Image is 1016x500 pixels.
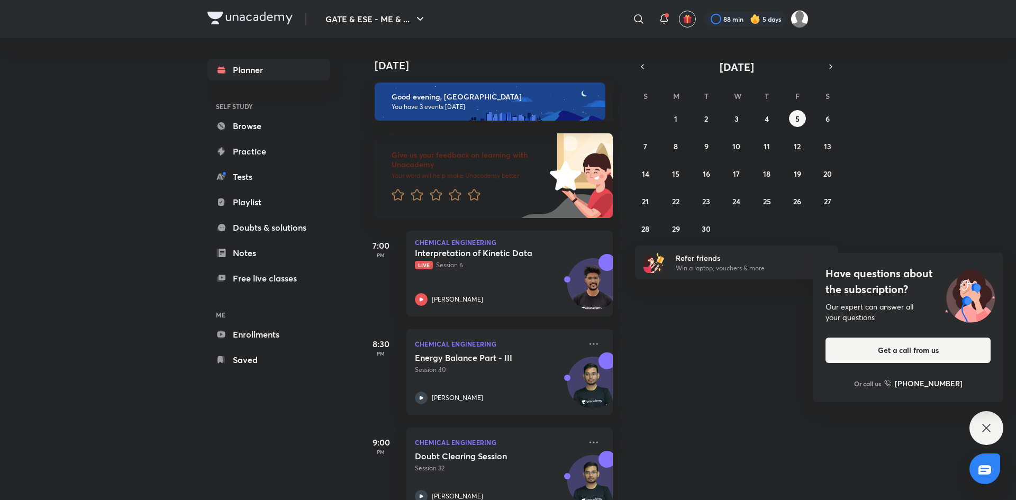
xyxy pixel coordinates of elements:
[732,141,740,151] abbr: September 10, 2025
[514,133,613,218] img: feedback_image
[819,138,836,154] button: September 13, 2025
[676,263,806,273] p: Win a laptop, vouchers & more
[702,224,711,234] abbr: September 30, 2025
[432,393,483,403] p: [PERSON_NAME]
[758,165,775,182] button: September 18, 2025
[698,138,715,154] button: September 9, 2025
[637,220,654,237] button: September 28, 2025
[667,165,684,182] button: September 15, 2025
[704,141,709,151] abbr: September 9, 2025
[698,165,715,182] button: September 16, 2025
[825,114,830,124] abbr: September 6, 2025
[392,103,596,111] p: You have 3 events [DATE]
[643,252,665,273] img: referral
[415,451,547,461] h5: Doubt Clearing Session
[734,114,739,124] abbr: September 3, 2025
[676,252,806,263] h6: Refer friends
[789,138,806,154] button: September 12, 2025
[637,165,654,182] button: September 14, 2025
[415,463,581,473] p: Session 32
[360,449,402,455] p: PM
[789,165,806,182] button: September 19, 2025
[360,239,402,252] h5: 7:00
[672,196,679,206] abbr: September 22, 2025
[819,110,836,127] button: September 6, 2025
[667,193,684,210] button: September 22, 2025
[415,365,581,375] p: Session 40
[637,138,654,154] button: September 7, 2025
[728,193,745,210] button: September 24, 2025
[763,196,771,206] abbr: September 25, 2025
[415,436,581,449] p: Chemical Engineering
[207,242,330,263] a: Notes
[643,141,647,151] abbr: September 7, 2025
[733,169,740,179] abbr: September 17, 2025
[672,169,679,179] abbr: September 15, 2025
[637,193,654,210] button: September 21, 2025
[884,378,963,389] a: [PHONE_NUMBER]
[415,239,604,246] p: Chemical Engineering
[819,193,836,210] button: September 27, 2025
[825,91,830,101] abbr: Saturday
[698,110,715,127] button: September 2, 2025
[207,141,330,162] a: Practice
[207,349,330,370] a: Saved
[207,324,330,345] a: Enrollments
[207,12,293,24] img: Company Logo
[703,169,710,179] abbr: September 16, 2025
[375,59,623,72] h4: [DATE]
[825,338,991,363] button: Get a call from us
[795,91,800,101] abbr: Friday
[732,196,740,206] abbr: September 24, 2025
[702,196,710,206] abbr: September 23, 2025
[415,248,547,258] h5: Interpretation of Kinetic Data
[764,141,770,151] abbr: September 11, 2025
[642,169,649,179] abbr: September 14, 2025
[207,306,330,324] h6: ME
[672,224,680,234] abbr: September 29, 2025
[795,114,800,124] abbr: September 5, 2025
[667,220,684,237] button: September 29, 2025
[819,165,836,182] button: September 20, 2025
[793,196,801,206] abbr: September 26, 2025
[794,169,801,179] abbr: September 19, 2025
[791,10,809,28] img: Prakhar Mishra
[750,14,760,24] img: streak
[683,14,692,24] img: avatar
[207,97,330,115] h6: SELF STUDY
[667,138,684,154] button: September 8, 2025
[674,114,677,124] abbr: September 1, 2025
[415,261,433,269] span: Live
[375,83,605,121] img: evening
[698,193,715,210] button: September 23, 2025
[207,268,330,289] a: Free live classes
[728,110,745,127] button: September 3, 2025
[704,114,708,124] abbr: September 2, 2025
[704,91,709,101] abbr: Tuesday
[720,60,754,74] span: [DATE]
[734,91,741,101] abbr: Wednesday
[360,338,402,350] h5: 8:30
[765,114,769,124] abbr: September 4, 2025
[728,165,745,182] button: September 17, 2025
[641,224,649,234] abbr: September 28, 2025
[765,91,769,101] abbr: Thursday
[650,59,823,74] button: [DATE]
[207,192,330,213] a: Playlist
[360,436,402,449] h5: 9:00
[667,110,684,127] button: September 1, 2025
[360,252,402,258] p: PM
[392,171,546,180] p: Your word will help make Unacademy better
[895,378,963,389] h6: [PHONE_NUMBER]
[854,379,881,388] p: Or call us
[789,193,806,210] button: September 26, 2025
[643,91,648,101] abbr: Sunday
[679,11,696,28] button: avatar
[642,196,649,206] abbr: September 21, 2025
[415,338,581,350] p: Chemical Engineering
[758,138,775,154] button: September 11, 2025
[824,141,831,151] abbr: September 13, 2025
[207,115,330,137] a: Browse
[392,92,596,102] h6: Good evening, [GEOGRAPHIC_DATA]
[763,169,770,179] abbr: September 18, 2025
